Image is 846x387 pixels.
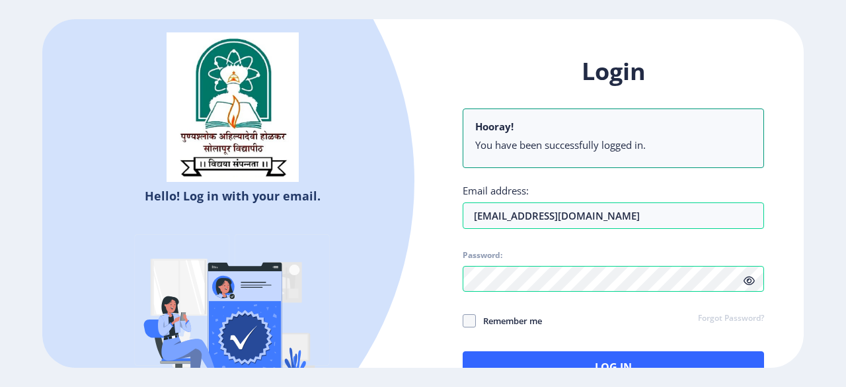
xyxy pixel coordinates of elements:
a: Forgot Password? [698,313,764,325]
h1: Login [463,56,764,87]
b: Hooray! [475,120,514,133]
span: Remember me [476,313,542,329]
input: Email address [463,202,764,229]
label: Email address: [463,184,529,197]
li: You have been successfully logged in. [475,138,751,151]
img: sulogo.png [167,32,299,182]
label: Password: [463,250,502,261]
button: Log In [463,351,764,383]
